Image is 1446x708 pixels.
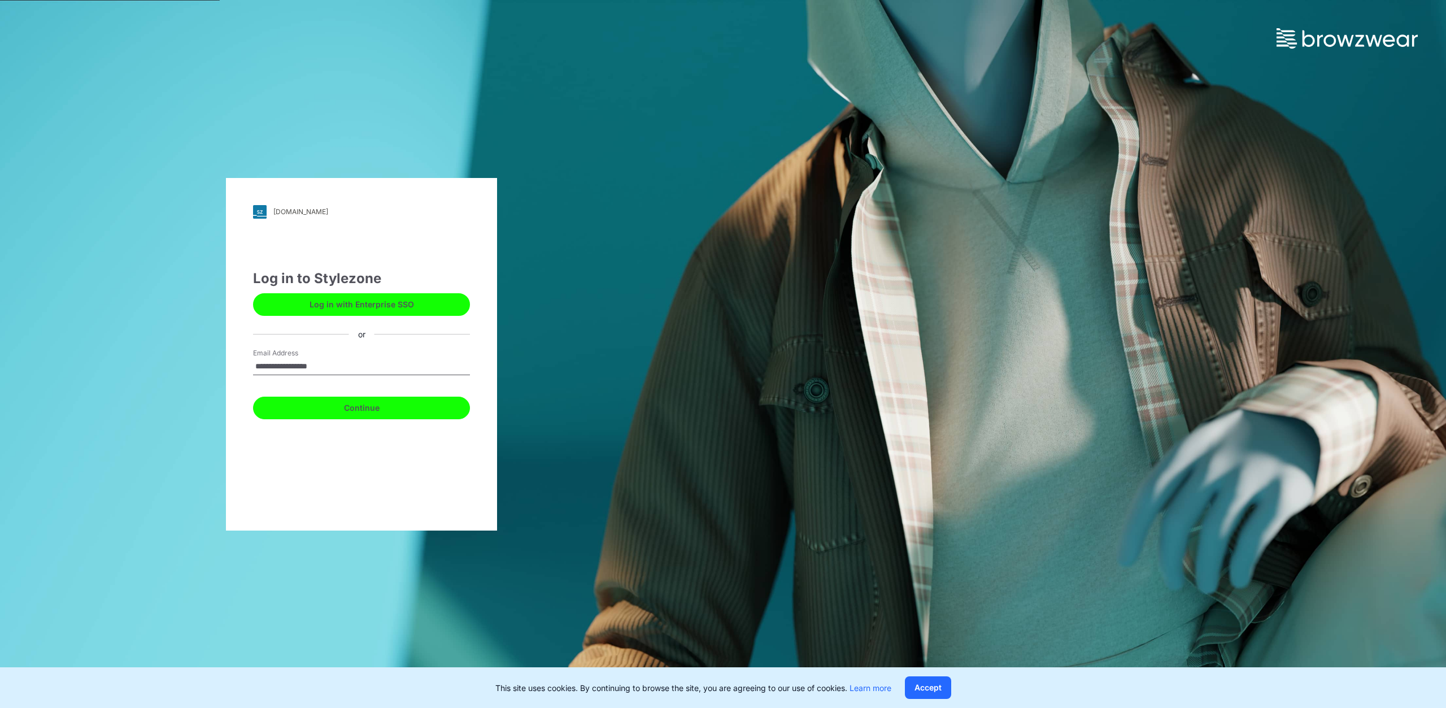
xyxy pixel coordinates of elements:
[273,207,328,216] div: [DOMAIN_NAME]
[905,676,951,699] button: Accept
[253,268,470,289] div: Log in to Stylezone
[253,205,470,219] a: [DOMAIN_NAME]
[253,293,470,316] button: Log in with Enterprise SSO
[495,682,891,694] p: This site uses cookies. By continuing to browse the site, you are agreeing to our use of cookies.
[253,397,470,419] button: Continue
[850,683,891,693] a: Learn more
[253,348,332,358] label: Email Address
[349,328,374,340] div: or
[1277,28,1418,49] img: browzwear-logo.73288ffb.svg
[253,205,267,219] img: svg+xml;base64,PHN2ZyB3aWR0aD0iMjgiIGhlaWdodD0iMjgiIHZpZXdCb3g9IjAgMCAyOCAyOCIgZmlsbD0ibm9uZSIgeG...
